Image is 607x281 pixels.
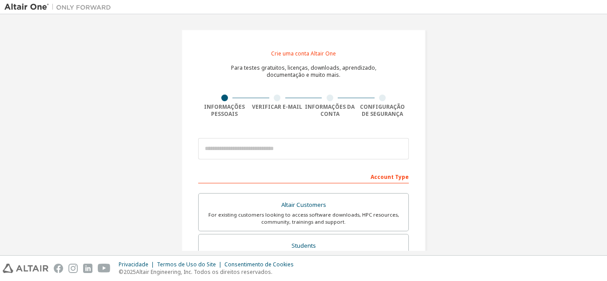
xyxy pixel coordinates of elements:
[136,268,272,276] font: Altair Engineering, Inc. Todos os direitos reservados.
[360,103,405,118] font: Configuração de segurança
[305,103,355,118] font: Informações da conta
[157,261,216,268] font: Termos de Uso do Site
[124,268,136,276] font: 2025
[83,264,92,273] img: linkedin.svg
[198,169,409,183] div: Account Type
[54,264,63,273] img: facebook.svg
[204,240,403,252] div: Students
[98,264,111,273] img: youtube.svg
[119,261,148,268] font: Privacidade
[68,264,78,273] img: instagram.svg
[4,3,116,12] img: Altair Um
[252,103,302,111] font: Verificar e-mail
[271,50,336,57] font: Crie uma conta Altair One
[204,211,403,226] div: For existing customers looking to access software downloads, HPC resources, community, trainings ...
[231,64,376,71] font: Para testes gratuitos, licenças, downloads, aprendizado,
[267,71,340,79] font: documentação e muito mais.
[224,261,294,268] font: Consentimento de Cookies
[204,199,403,211] div: Altair Customers
[119,268,124,276] font: ©
[204,103,245,118] font: Informações pessoais
[3,264,48,273] img: altair_logo.svg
